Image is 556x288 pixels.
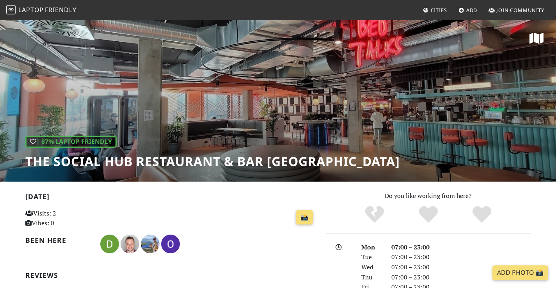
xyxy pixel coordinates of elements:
[348,205,401,224] div: No
[357,252,386,262] div: Tue
[25,193,316,204] h2: [DATE]
[357,262,386,272] div: Wed
[455,3,481,17] a: Add
[387,262,536,272] div: 07:00 – 23:00
[25,271,316,279] h2: Reviews
[496,7,544,14] span: Join Community
[431,7,447,14] span: Cities
[6,5,16,14] img: LaptopFriendly
[100,239,121,247] span: Daniel E.
[387,252,536,262] div: 07:00 – 23:00
[485,3,547,17] a: Join Community
[100,235,119,253] img: 5893-daniel.jpg
[420,3,450,17] a: Cities
[387,242,536,253] div: 07:00 – 23:00
[121,239,141,247] span: Danilo Aleixo
[357,272,386,283] div: Thu
[18,5,44,14] span: Laptop
[25,208,116,228] p: Visits: 2 Vibes: 0
[161,239,180,247] span: Otar Khoperia
[25,136,117,148] div: | 87% Laptop Friendly
[492,265,548,280] a: Add Photo 📸
[296,210,313,225] a: 📸
[161,235,180,253] img: 5274-otar.jpg
[357,242,386,253] div: Mon
[401,205,455,224] div: Yes
[326,191,531,201] p: Do you like working from here?
[466,7,478,14] span: Add
[121,235,139,253] img: 5096-danilo.jpg
[455,205,509,224] div: Definitely!
[387,272,536,283] div: 07:00 – 23:00
[6,4,76,17] a: LaptopFriendly LaptopFriendly
[25,154,400,169] h1: The Social Hub Restaurant & Bar [GEOGRAPHIC_DATA]
[25,236,91,244] h2: Been here
[141,239,161,247] span: Tom T
[45,5,76,14] span: Friendly
[141,235,160,253] img: 5810-tom.jpg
